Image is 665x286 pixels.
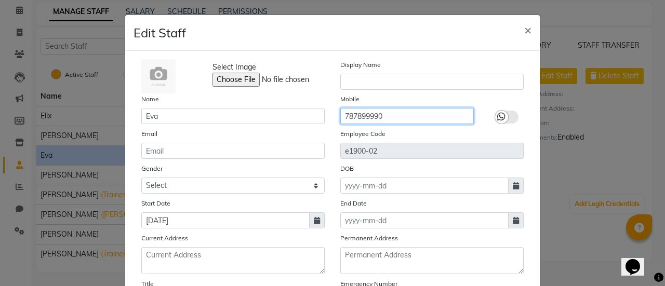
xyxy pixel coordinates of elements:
[141,108,325,124] input: Name
[340,108,474,124] input: Mobile
[141,94,159,104] label: Name
[516,15,540,44] button: Close
[212,73,354,87] input: Select Image
[212,62,256,73] span: Select Image
[141,143,325,159] input: Email
[340,212,509,228] input: yyyy-mm-dd
[621,244,655,276] iframe: chat widget
[141,234,188,243] label: Current Address
[340,94,360,104] label: Mobile
[340,178,509,194] input: yyyy-mm-dd
[141,164,163,173] label: Gender
[340,234,398,243] label: Permanent Address
[141,199,170,208] label: Start Date
[141,59,176,93] img: Cinque Terre
[340,60,381,70] label: Display Name
[141,212,310,228] input: yyyy-mm-dd
[340,129,385,139] label: Employee Code
[340,199,367,208] label: End Date
[340,143,524,159] input: Employee Code
[134,23,186,42] h4: Edit Staff
[524,22,531,37] span: ×
[141,129,157,139] label: Email
[340,164,354,173] label: DOB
